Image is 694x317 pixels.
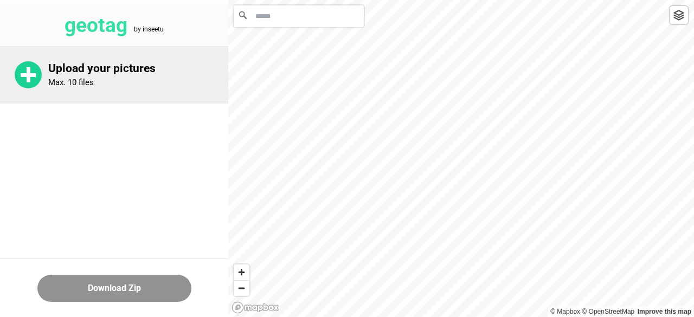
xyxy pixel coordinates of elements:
button: Zoom out [234,280,249,296]
button: Download Zip [37,275,191,302]
tspan: by inseetu [134,25,164,33]
img: toggleLayer [673,10,684,21]
a: Mapbox [550,308,580,315]
button: Zoom in [234,264,249,280]
span: Zoom out [234,281,249,296]
p: Max. 10 files [48,77,94,87]
a: Mapbox logo [232,301,279,314]
a: OpenStreetMap [582,308,634,315]
p: Upload your pictures [48,62,228,75]
input: Search [234,5,364,27]
tspan: geotag [65,14,127,37]
a: Map feedback [638,308,691,315]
